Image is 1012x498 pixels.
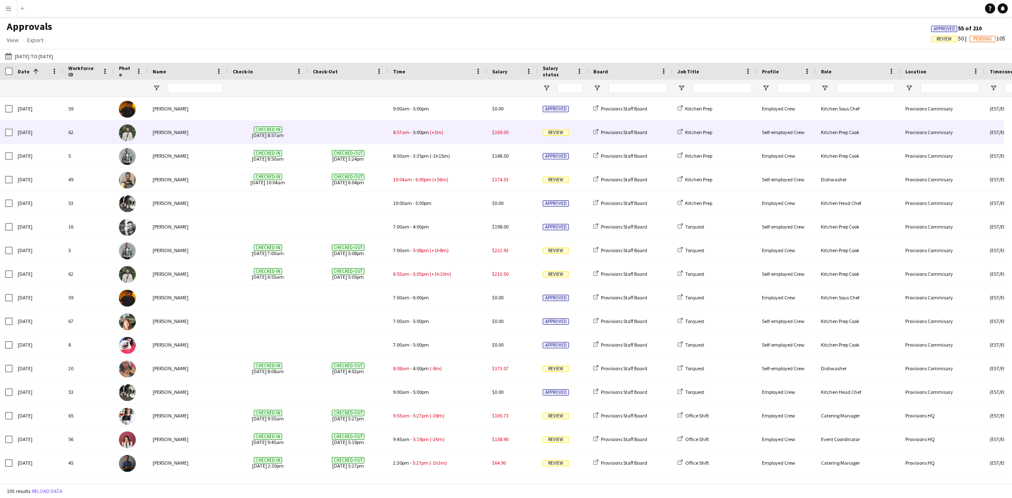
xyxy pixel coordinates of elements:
span: $0.00 [492,105,503,112]
span: 7:00am [393,294,409,301]
div: [DATE] [13,451,63,474]
div: [DATE] [13,286,63,309]
div: Kitchen Sous Chef [816,286,900,309]
div: [DATE] [13,215,63,238]
span: Kitchen Prep [685,153,712,159]
span: 7:00am [393,318,409,324]
span: $198.00 [492,223,509,230]
a: Provisions Staff Board [593,389,647,395]
span: 5:05pm [413,271,429,277]
div: 59 [63,286,114,309]
span: 6:55am [393,271,409,277]
span: 105 [969,35,1005,42]
span: View [7,36,19,44]
button: Open Filter Menu [678,84,685,92]
span: Job Title [678,68,699,75]
a: Provisions Staff Board [593,247,647,253]
div: [DATE] [13,262,63,285]
input: Location Filter Input [920,83,980,93]
span: Self-employed Crew [762,223,805,230]
div: Kitchen Prep Cook [816,239,900,262]
a: Provisions Staff Board [593,318,647,324]
span: Employed Crew [762,294,795,301]
a: Kitchen Prep [678,200,712,206]
a: Provisions Staff Board [593,153,647,159]
input: Name Filter Input [168,83,223,93]
span: [DATE] 4:02pm [313,357,383,380]
span: [DATE] 6:55am [233,262,303,285]
div: Provisions Commisary [900,215,985,238]
span: - [413,176,414,183]
img: Dustin Gallagher [119,384,136,401]
span: $174.53 [492,176,509,183]
span: $213.50 [492,271,509,277]
div: 53 [63,191,114,215]
span: Approved [543,318,569,325]
div: Provisions Commisary [900,262,985,285]
span: Provisions Staff Board [601,342,647,348]
span: - [410,223,412,230]
span: 6:00pm [413,294,429,301]
span: 6:00pm [415,176,431,183]
span: Provisions Staff Board [601,460,647,466]
span: 10:00am [393,200,412,206]
div: Kitchen Prep Cook [816,310,900,333]
span: - [410,342,412,348]
span: Profile [762,68,779,75]
div: Kitchen Head Chef [816,191,900,215]
div: 16 [63,215,114,238]
img: Timothy Lampitoc [119,290,136,307]
input: Profile Filter Input [777,83,811,93]
a: Torquest [678,223,704,230]
span: $148.50 [492,153,509,159]
a: Kitchen Prep [678,129,712,135]
span: Checked-out [332,174,364,180]
span: (+1h10m) [430,271,451,277]
span: 8:50am [393,153,409,159]
div: [DATE] [13,239,63,262]
div: 62 [63,262,114,285]
span: Torquest [685,271,704,277]
span: 7:00am [393,247,409,253]
a: Provisions Staff Board [593,223,647,230]
span: Torquest [685,318,704,324]
div: [DATE] [13,404,63,427]
div: Event Coordinator [816,428,900,451]
span: Torquest [685,389,704,395]
span: [DATE] 8:50am [233,144,303,167]
span: $0.00 [492,294,503,301]
span: Provisions Staff Board [601,200,647,206]
span: Checked-out [332,245,364,251]
div: [PERSON_NAME] [148,239,228,262]
span: Pending [973,36,992,42]
span: Provisions Staff Board [601,176,647,183]
div: 5 [63,239,114,262]
button: Open Filter Menu [543,84,550,92]
div: Provisions Commisary [900,168,985,191]
div: [DATE] [13,428,63,451]
div: Provisions Commisary [900,475,985,498]
span: Office Shift [685,436,709,442]
img: Daniel Akindun [119,172,136,188]
div: 8 [63,333,114,356]
div: Provisions Commisary [900,239,985,262]
span: Provisions Staff Board [601,389,647,395]
button: Open Filter Menu [990,84,997,92]
input: Board Filter Input [608,83,667,93]
span: Provisions Staff Board [601,129,647,135]
div: [DATE] [13,310,63,333]
a: Torquest [678,247,704,253]
div: [PERSON_NAME] [148,380,228,404]
a: Provisions Staff Board [593,365,647,371]
span: Kitchen Prep [685,105,712,112]
div: [PERSON_NAME] [148,215,228,238]
div: Kitchen Prep Cook [816,333,900,356]
a: Provisions Staff Board [593,342,647,348]
div: [PERSON_NAME] [148,357,228,380]
span: Approved [543,153,569,159]
div: [PERSON_NAME] [148,310,228,333]
div: 53 [63,475,114,498]
span: Salary [492,68,507,75]
div: [PERSON_NAME] [148,333,228,356]
img: Evan Sheldon [119,219,136,236]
